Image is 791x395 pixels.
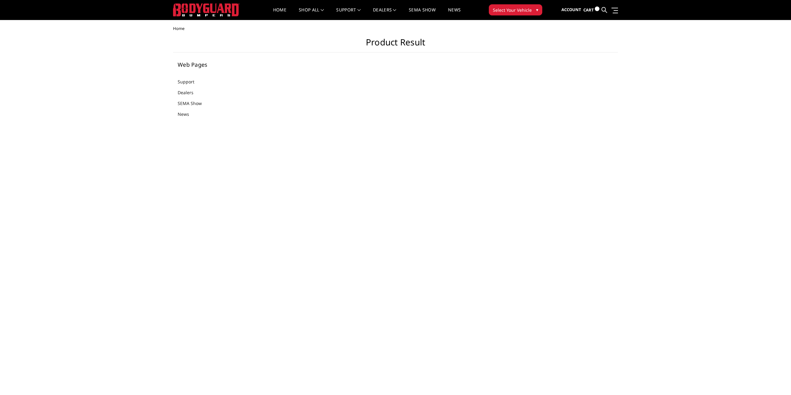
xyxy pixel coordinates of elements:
a: Support [336,8,361,20]
span: Account [561,7,581,12]
h5: Web Pages [178,62,253,67]
a: SEMA Show [178,100,209,107]
a: Cart [583,2,599,19]
a: SEMA Show [409,8,436,20]
a: Support [178,78,202,85]
span: Home [173,26,184,31]
a: News [178,111,197,117]
span: ▾ [536,6,538,13]
span: Select Your Vehicle [493,7,532,13]
button: Select Your Vehicle [489,4,542,15]
a: shop all [299,8,324,20]
span: Cart [583,7,594,13]
a: Dealers [178,89,201,96]
a: News [448,8,461,20]
a: Account [561,2,581,18]
h1: Product Result [173,37,618,53]
a: Home [273,8,286,20]
a: Dealers [373,8,396,20]
img: BODYGUARD BUMPERS [173,3,239,16]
